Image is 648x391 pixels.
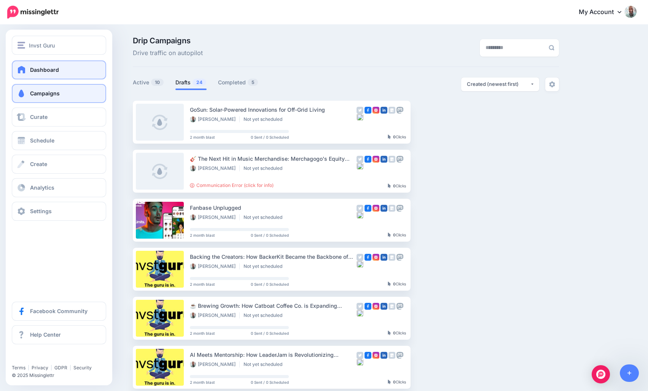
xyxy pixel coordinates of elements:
img: bluesky-grey-square.png [357,212,363,218]
div: GoSun: Solar-Powered Innovations for Off-Grid Living [190,105,357,114]
span: Invst Guru [29,41,55,50]
span: Schedule [30,137,54,144]
img: facebook-square.png [365,303,371,310]
li: Not yet scheduled [244,165,286,171]
span: | [70,365,71,370]
img: linkedin-square.png [381,107,387,114]
a: GDPR [54,365,67,370]
img: twitter-grey-square.png [357,156,363,163]
span: Help Center [30,331,61,338]
span: Drip Campaigns [133,37,203,44]
img: bluesky-grey-square.png [357,310,363,317]
li: [PERSON_NAME] [190,116,240,122]
li: Not yet scheduled [244,361,286,367]
span: Campaigns [30,90,60,97]
img: instagram-square.png [373,156,379,163]
img: google_business-grey-square.png [388,107,395,114]
div: Created (newest first) [467,81,530,88]
span: 5 [248,79,258,86]
div: Open Intercom Messenger [592,365,610,383]
span: Curate [30,114,48,120]
img: instagram-square.png [373,303,379,310]
img: mastodon-grey-square.png [396,352,403,359]
div: ☕ Brewing Growth: How Catboat Coffee Co. is Expanding Sustainable Coffee Culture [190,301,357,310]
img: linkedin-square.png [381,254,387,261]
img: instagram-square.png [373,107,379,114]
span: | [51,365,52,370]
img: linkedin-square.png [381,352,387,359]
div: Fanbase Unplugged [190,203,357,212]
li: [PERSON_NAME] [190,263,240,269]
img: twitter-grey-square.png [357,352,363,359]
img: linkedin-square.png [381,205,387,212]
img: pointer-grey-darker.png [388,184,391,188]
img: facebook-square.png [365,107,371,114]
li: Not yet scheduled [244,214,286,220]
img: settings-grey.png [549,81,555,87]
li: [PERSON_NAME] [190,214,240,220]
div: Clicks [388,282,406,287]
a: Help Center [12,325,106,344]
li: © 2025 Missinglettr [12,372,112,379]
img: bluesky-grey-square.png [357,114,363,120]
div: Clicks [388,135,406,139]
a: Communication Error (click for info) [190,182,274,188]
img: search-grey-6.png [549,45,554,51]
a: Privacy [32,365,48,370]
img: pointer-grey-darker.png [388,233,391,237]
img: mastodon-grey-square.png [396,107,403,114]
span: | [28,365,29,370]
b: 0 [393,184,396,188]
a: My Account [571,3,637,22]
span: 0 Sent / 0 Scheduled [251,331,289,335]
div: 🎸 The Next Hit in Music Merchandise: Merchagogo's Equity Crowdfunding Campaign 🎶 [190,154,357,163]
button: Invst Guru [12,36,106,55]
div: Backing the Creators: How BackerKit Became the Backbone of Crowdfunding [190,252,357,261]
span: Analytics [30,184,54,191]
img: instagram-square.png [373,352,379,359]
b: 0 [393,380,396,384]
a: Curate [12,108,106,127]
span: 2 month blast [190,331,215,335]
img: twitter-grey-square.png [357,205,363,212]
span: 2 month blast [190,233,215,237]
img: facebook-square.png [365,156,371,163]
li: Not yet scheduled [244,312,286,318]
img: twitter-grey-square.png [357,254,363,261]
div: Clicks [388,184,406,188]
img: facebook-square.png [365,352,371,359]
div: Clicks [388,233,406,237]
iframe: Twitter Follow Button [12,354,71,361]
span: 0 Sent / 0 Scheduled [251,282,289,286]
img: google_business-grey-square.png [388,205,395,212]
li: Not yet scheduled [244,116,286,122]
span: 2 month blast [190,135,215,139]
span: Drive traffic on autopilot [133,48,203,58]
span: 0 Sent / 0 Scheduled [251,135,289,139]
a: Active10 [133,78,164,87]
img: twitter-grey-square.png [357,107,363,114]
span: Settings [30,208,52,214]
img: mastodon-grey-square.png [396,303,403,310]
img: linkedin-square.png [381,303,387,310]
div: AI Meets Mentorship: How LeaderJam is Revolutionizing Coaching [190,350,357,359]
img: menu.png [18,42,25,49]
li: [PERSON_NAME] [190,312,240,318]
a: Analytics [12,178,106,197]
img: google_business-grey-square.png [388,303,395,310]
a: Schedule [12,131,106,150]
b: 0 [393,282,396,286]
b: 0 [393,233,396,237]
img: facebook-square.png [365,205,371,212]
img: mastodon-grey-square.png [396,205,403,212]
a: Facebook Community [12,302,106,321]
img: pointer-grey-darker.png [388,282,391,286]
img: google_business-grey-square.png [388,156,395,163]
img: facebook-square.png [365,254,371,261]
img: google_business-grey-square.png [388,352,395,359]
li: [PERSON_NAME] [190,165,240,171]
img: google_business-grey-square.png [388,254,395,261]
img: bluesky-grey-square.png [357,359,363,366]
img: mastodon-grey-square.png [396,156,403,163]
a: Terms [12,365,25,370]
